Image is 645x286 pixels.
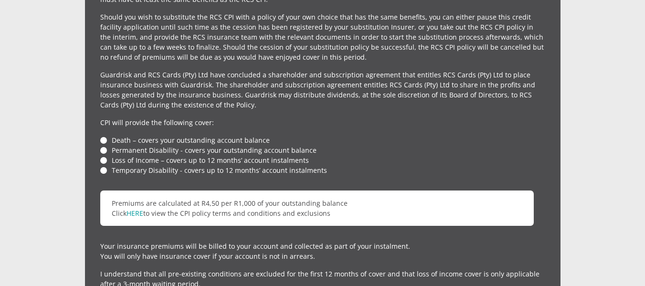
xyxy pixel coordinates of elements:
p: Your insurance premiums will be billed to your account and collected as part of your instalment. ... [100,241,545,261]
p: Premiums are calculated at R4,50 per R1,000 of your outstanding balance Click to view the CPI pol... [100,191,534,226]
li: Death – covers your outstanding account balance [100,135,545,145]
li: Permanent Disability - covers your outstanding account balance [100,145,545,155]
li: Temporary Disability - covers up to 12 months’ account instalments [100,165,545,175]
p: Should you wish to substitute the RCS CPI with a policy of your own choice that has the same bene... [100,12,545,62]
li: Loss of Income – covers up to 12 months’ account instalments [100,155,545,165]
p: Guardrisk and RCS Cards (Pty) Ltd have concluded a shareholder and subscription agreement that en... [100,70,545,110]
p: CPI will provide the following cover: [100,117,545,127]
a: HERE [127,209,143,218]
